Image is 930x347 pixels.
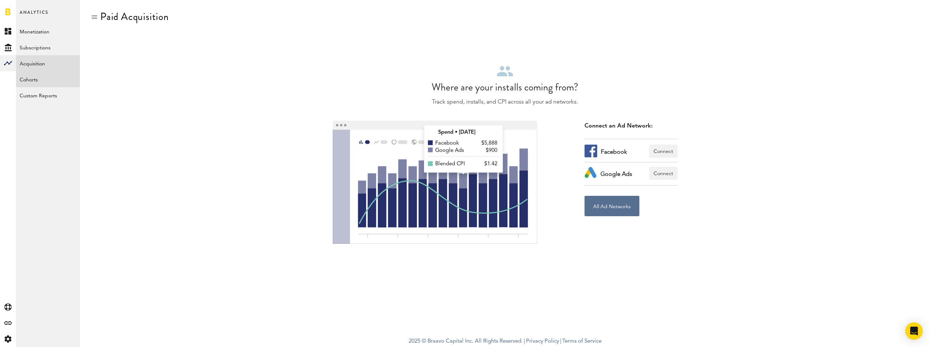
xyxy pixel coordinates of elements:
tspan: Facebook [435,140,459,146]
a: Subscriptions [16,39,80,55]
img: Search Ads [585,167,597,179]
a: Privacy Policy [526,339,559,344]
tspan: Google Ads [435,148,464,153]
label: Facebook [601,149,627,156]
a: Connect [649,145,678,158]
tspan: Blended CPI [435,161,465,167]
a: Cohorts [16,71,80,87]
a: Monetization [16,23,80,39]
span: Support [15,5,41,12]
div: Connect an Ad Network: [585,121,678,139]
a: Custom Reports [16,87,80,103]
div: Where are your installs coming from? [432,80,578,94]
tspan: $1.42 [484,161,497,167]
div: Open Intercom Messenger [905,322,923,340]
label: Google Ads [601,171,632,178]
a: Connect [649,167,678,180]
img: paid-acquisition-icon-light-blue.svg [497,66,513,76]
a: All Ad Networks [585,196,639,216]
tspan: $900 [486,148,497,153]
tspan: $5,888 [481,140,497,146]
div: Paid Acquisition [100,11,169,23]
span: Analytics [20,8,48,23]
tspan: Spend • [DATE] [438,129,475,135]
img: Facebook [585,145,597,157]
a: Acquisition [16,55,80,71]
a: Terms of Service [562,339,602,344]
span: 2025 © Braavo Capital Inc. All Rights Reserved. [409,336,523,347]
div: Track spend, installs, and CPI across all your ad networks. [91,98,919,106]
